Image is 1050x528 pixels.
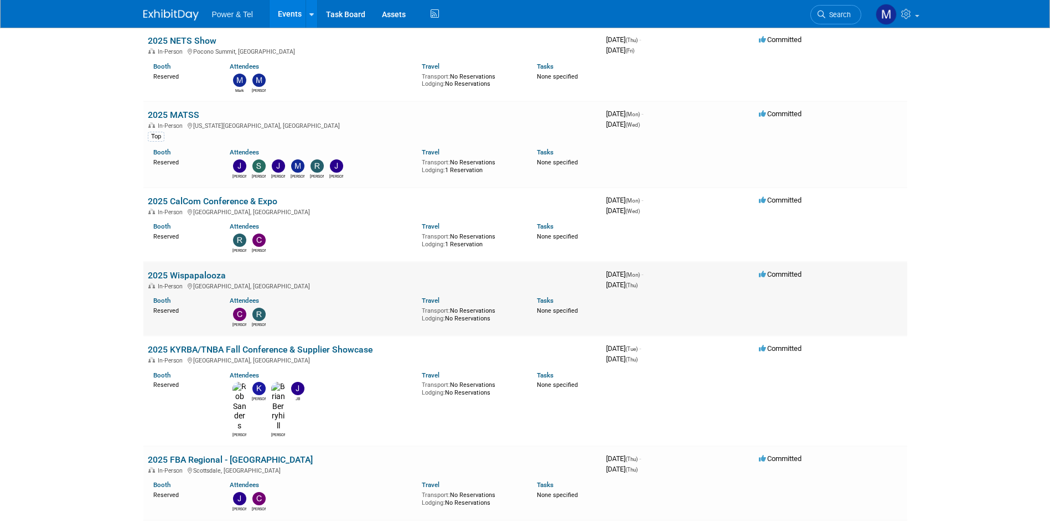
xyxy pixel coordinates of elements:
div: [GEOGRAPHIC_DATA], [GEOGRAPHIC_DATA] [148,207,597,216]
span: - [642,196,643,204]
a: Attendees [230,371,259,379]
img: Brian Berryhill [271,382,285,431]
div: Reserved [153,157,214,167]
img: Michael Mackeben [252,74,266,87]
span: Lodging: [422,499,445,506]
a: Attendees [230,481,259,489]
a: Attendees [230,222,259,230]
div: Top [148,132,164,142]
a: Tasks [537,222,554,230]
a: Booth [153,222,170,230]
div: No Reservations No Reservations [422,379,520,396]
img: In-Person Event [148,283,155,288]
span: [DATE] [606,206,640,215]
span: [DATE] [606,46,634,54]
span: Transport: [422,381,450,389]
a: Tasks [537,371,554,379]
div: Reserved [153,379,214,389]
a: Booth [153,148,170,156]
span: [DATE] [606,281,638,289]
span: (Mon) [625,111,640,117]
a: 2025 Wispapalooza [148,270,226,281]
span: (Fri) [625,48,634,54]
img: Chad Smith [233,308,246,321]
span: Committed [759,270,801,278]
img: Scott Perkins [252,159,266,173]
div: No Reservations No Reservations [422,71,520,88]
span: In-Person [158,357,186,364]
div: [US_STATE][GEOGRAPHIC_DATA], [GEOGRAPHIC_DATA] [148,121,597,130]
span: In-Person [158,122,186,130]
span: [DATE] [606,110,643,118]
span: Lodging: [422,315,445,322]
img: Robin Mayne [233,234,246,247]
span: [DATE] [606,355,638,363]
div: Scott Perkins [252,173,266,179]
span: (Mon) [625,198,640,204]
a: Booth [153,481,170,489]
span: (Wed) [625,208,640,214]
img: JB Fesmire [291,382,304,395]
span: Committed [759,35,801,44]
div: Mark Monteleone [232,87,246,94]
span: Lodging: [422,389,445,396]
div: Michael Mackeben [252,87,266,94]
a: Booth [153,63,170,70]
div: [GEOGRAPHIC_DATA], [GEOGRAPHIC_DATA] [148,281,597,290]
div: Ron Rafalzik [310,173,324,179]
a: Travel [422,222,439,230]
span: (Thu) [625,282,638,288]
span: (Thu) [625,467,638,473]
div: Kevin Wilkes [252,395,266,402]
span: [DATE] [606,270,643,278]
a: Travel [422,481,439,489]
span: [DATE] [606,35,641,44]
div: Reserved [153,305,214,315]
img: In-Person Event [148,467,155,473]
div: Chad Smith [232,321,246,328]
span: (Mon) [625,272,640,278]
img: In-Person Event [148,122,155,128]
a: Travel [422,371,439,379]
img: In-Person Event [148,48,155,54]
span: Committed [759,110,801,118]
span: [DATE] [606,454,641,463]
img: Jason Cook [272,159,285,173]
span: Lodging: [422,241,445,248]
img: Chad Smith [252,492,266,505]
div: Chad Smith [252,505,266,512]
span: Power & Tel [212,10,253,19]
a: Travel [422,63,439,70]
a: Booth [153,297,170,304]
div: Reserved [153,231,214,241]
div: No Reservations 1 Reservation [422,231,520,248]
div: Judd Bartley [232,173,246,179]
span: Search [825,11,851,19]
span: None specified [537,381,578,389]
img: Madalyn Bobbitt [876,4,897,25]
img: In-Person Event [148,357,155,363]
div: Jeff Danner [329,173,343,179]
img: Robin Mayne [252,308,266,321]
img: Mike Brems [291,159,304,173]
span: Lodging: [422,167,445,174]
span: Committed [759,196,801,204]
span: In-Person [158,209,186,216]
div: Reserved [153,71,214,81]
span: [DATE] [606,196,643,204]
div: Reserved [153,489,214,499]
div: Mike Brems [291,173,304,179]
a: Tasks [537,297,554,304]
a: 2025 FBA Regional - [GEOGRAPHIC_DATA] [148,454,313,465]
img: Ron Rafalzik [311,159,324,173]
img: Kevin Wilkes [252,382,266,395]
div: Robin Mayne [232,247,246,253]
span: None specified [537,233,578,240]
span: Committed [759,344,801,353]
span: Transport: [422,159,450,166]
img: Josh Hopkins [233,492,246,505]
span: (Thu) [625,356,638,363]
span: In-Person [158,48,186,55]
div: Chad Smith [252,247,266,253]
a: Travel [422,297,439,304]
